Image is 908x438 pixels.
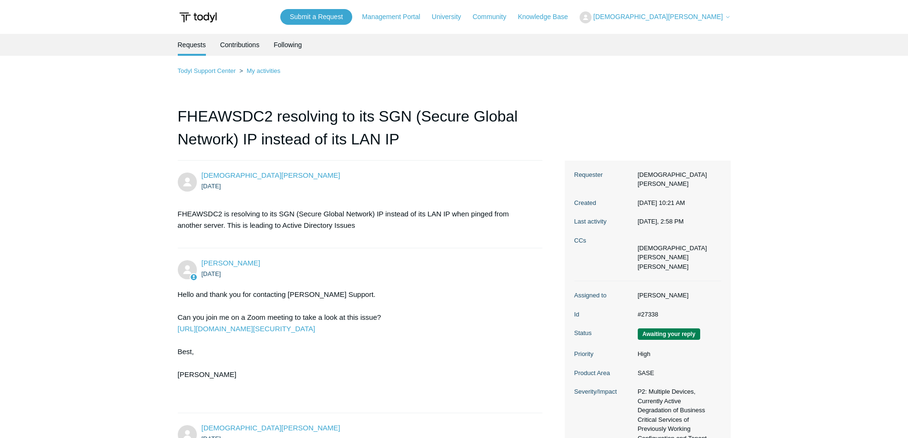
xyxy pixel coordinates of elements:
[638,199,685,206] time: 08/12/2025, 10:21
[633,170,721,189] dd: [DEMOGRAPHIC_DATA][PERSON_NAME]
[178,67,238,74] li: Todyl Support Center
[202,424,340,432] a: [DEMOGRAPHIC_DATA][PERSON_NAME]
[518,12,577,22] a: Knowledge Base
[633,349,721,359] dd: High
[633,310,721,319] dd: #27338
[362,12,429,22] a: Management Portal
[178,34,206,56] li: Requests
[574,217,633,226] dt: Last activity
[638,262,716,272] li: Andrew Overton
[574,236,633,245] dt: CCs
[593,13,723,20] span: [DEMOGRAPHIC_DATA][PERSON_NAME]
[574,310,633,319] dt: Id
[580,11,731,23] button: [DEMOGRAPHIC_DATA][PERSON_NAME]
[178,208,533,231] p: FHEAWSDC2 is resolving to its SGN (Secure Global Network) IP instead of its LAN IP when pinged fr...
[574,291,633,300] dt: Assigned to
[202,259,260,267] a: [PERSON_NAME]
[202,424,340,432] span: Christos Kusmich
[472,12,516,22] a: Community
[220,34,260,56] a: Contributions
[237,67,280,74] li: My activities
[574,368,633,378] dt: Product Area
[574,198,633,208] dt: Created
[638,218,684,225] time: 08/26/2025, 14:58
[202,183,221,190] time: 08/12/2025, 10:21
[574,170,633,180] dt: Requester
[202,259,260,267] span: Kris Haire
[202,270,221,277] time: 08/12/2025, 10:42
[202,171,340,179] a: [DEMOGRAPHIC_DATA][PERSON_NAME]
[178,67,236,74] a: Todyl Support Center
[274,34,302,56] a: Following
[638,328,700,340] span: We are waiting for you to respond
[246,67,280,74] a: My activities
[202,171,340,179] span: Christos Kusmich
[178,9,218,26] img: Todyl Support Center Help Center home page
[178,325,316,333] a: [URL][DOMAIN_NAME][SECURITY_DATA]
[280,9,352,25] a: Submit a Request
[633,368,721,378] dd: SASE
[178,289,533,403] div: Hello and thank you for contacting [PERSON_NAME] Support. Can you join me on a Zoom meeting to ta...
[574,387,633,397] dt: Severity/Impact
[633,291,721,300] dd: [PERSON_NAME]
[574,349,633,359] dt: Priority
[178,105,543,161] h1: FHEAWSDC2 resolving to its SGN (Secure Global Network) IP instead of its LAN IP
[574,328,633,338] dt: Status
[432,12,470,22] a: University
[638,244,716,262] li: Christos Kusmich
